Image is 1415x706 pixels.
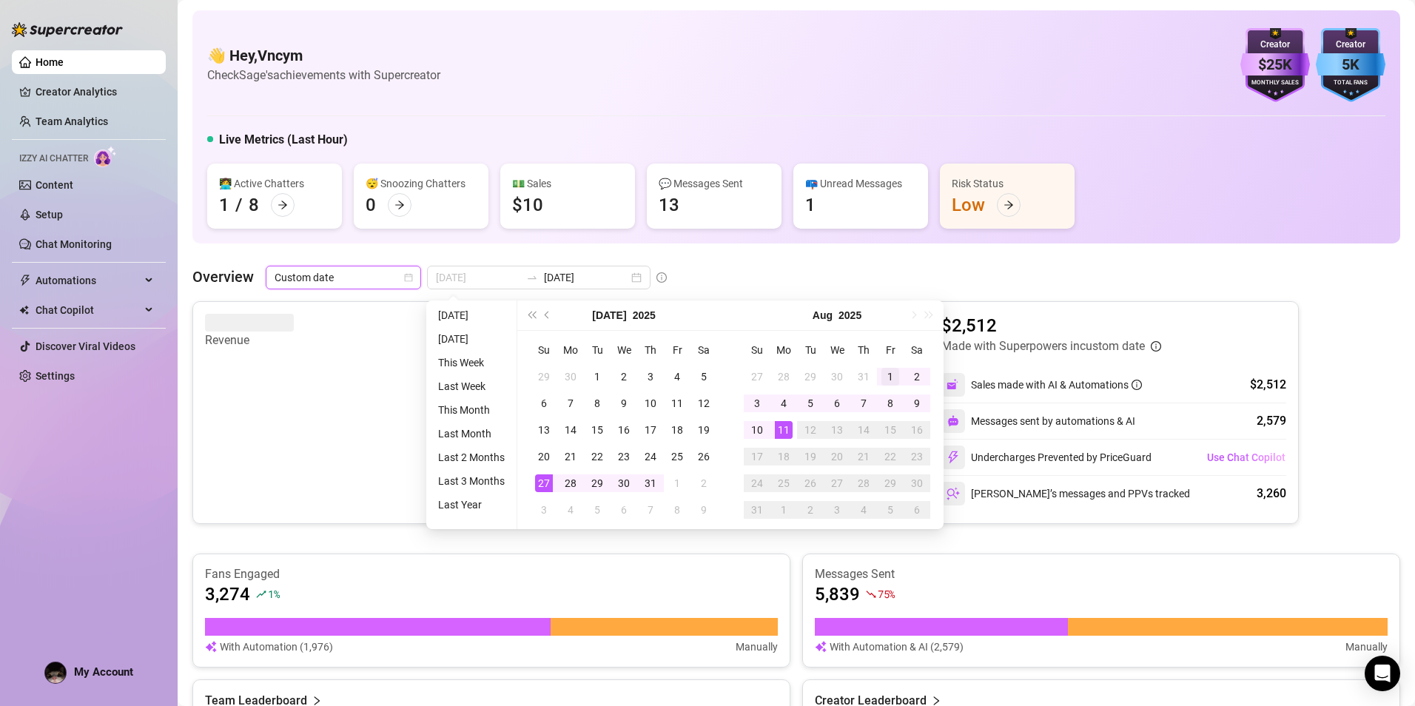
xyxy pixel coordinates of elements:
[855,394,873,412] div: 7
[744,443,770,470] td: 2025-08-17
[588,448,606,465] div: 22
[941,409,1135,433] div: Messages sent by automations & AI
[394,200,405,210] span: arrow-right
[205,639,217,655] img: svg%3e
[1257,412,1286,430] div: 2,579
[1257,485,1286,502] div: 3,260
[615,474,633,492] div: 30
[557,497,584,523] td: 2025-08-04
[736,639,778,655] article: Manually
[611,390,637,417] td: 2025-07-09
[19,305,29,315] img: Chat Copilot
[877,390,904,417] td: 2025-08-08
[855,421,873,439] div: 14
[908,474,926,492] div: 30
[637,363,664,390] td: 2025-07-03
[615,368,633,386] div: 2
[642,421,659,439] div: 17
[588,394,606,412] div: 8
[824,337,850,363] th: We
[615,448,633,465] div: 23
[615,394,633,412] div: 9
[855,448,873,465] div: 21
[855,501,873,519] div: 4
[881,394,899,412] div: 8
[557,337,584,363] th: Mo
[904,363,930,390] td: 2025-08-02
[748,474,766,492] div: 24
[941,482,1190,505] div: [PERSON_NAME]’s messages and PPVs tracked
[637,337,664,363] th: Th
[540,300,556,330] button: Previous month (PageUp)
[535,474,553,492] div: 27
[904,497,930,523] td: 2025-09-06
[830,639,964,655] article: With Automation & AI (2,579)
[797,470,824,497] td: 2025-08-26
[535,501,553,519] div: 3
[690,417,717,443] td: 2025-07-19
[432,377,511,395] li: Last Week
[642,501,659,519] div: 7
[971,377,1142,393] div: Sales made with AI & Automations
[366,175,477,192] div: 😴 Snoozing Chatters
[770,363,797,390] td: 2025-07-28
[637,390,664,417] td: 2025-07-10
[744,337,770,363] th: Su
[432,425,511,443] li: Last Month
[805,175,916,192] div: 📪 Unread Messages
[256,589,266,599] span: rise
[770,443,797,470] td: 2025-08-18
[1316,28,1385,102] img: blue-badge-DgoSNQY1.svg
[1207,451,1285,463] span: Use Chat Copilot
[744,363,770,390] td: 2025-07-27
[36,370,75,382] a: Settings
[877,470,904,497] td: 2025-08-29
[664,363,690,390] td: 2025-07-04
[1345,639,1388,655] article: Manually
[952,175,1063,192] div: Risk Status
[637,417,664,443] td: 2025-07-17
[278,200,288,210] span: arrow-right
[611,363,637,390] td: 2025-07-02
[1240,53,1310,76] div: $25K
[770,497,797,523] td: 2025-09-01
[512,193,543,217] div: $10
[432,354,511,372] li: This Week
[690,443,717,470] td: 2025-07-26
[45,662,66,683] img: AAcHTtfC9oqNak1zm5mDB3gmHlwaroKJywxY-MAfcCC0PMwoww=s96-c
[805,193,816,217] div: 1
[668,448,686,465] div: 25
[770,337,797,363] th: Mo
[824,470,850,497] td: 2025-08-27
[775,394,793,412] div: 4
[668,368,686,386] div: 4
[695,421,713,439] div: 19
[615,501,633,519] div: 6
[611,417,637,443] td: 2025-07-16
[633,300,656,330] button: Choose a year
[535,368,553,386] div: 29
[664,443,690,470] td: 2025-07-25
[797,363,824,390] td: 2025-07-29
[748,421,766,439] div: 10
[615,421,633,439] div: 16
[404,273,413,282] span: calendar
[748,448,766,465] div: 17
[881,421,899,439] div: 15
[908,394,926,412] div: 9
[432,330,511,348] li: [DATE]
[941,337,1145,355] article: Made with Superpowers in custom date
[1240,28,1310,102] img: purple-badge-B9DA21FR.svg
[584,337,611,363] th: Tu
[36,269,141,292] span: Automations
[94,146,117,167] img: AI Chatter
[904,417,930,443] td: 2025-08-16
[637,497,664,523] td: 2025-08-07
[584,363,611,390] td: 2025-07-01
[36,56,64,68] a: Home
[588,421,606,439] div: 15
[562,474,579,492] div: 28
[1316,38,1385,52] div: Creator
[12,22,123,37] img: logo-BBDzfeDw.svg
[659,193,679,217] div: 13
